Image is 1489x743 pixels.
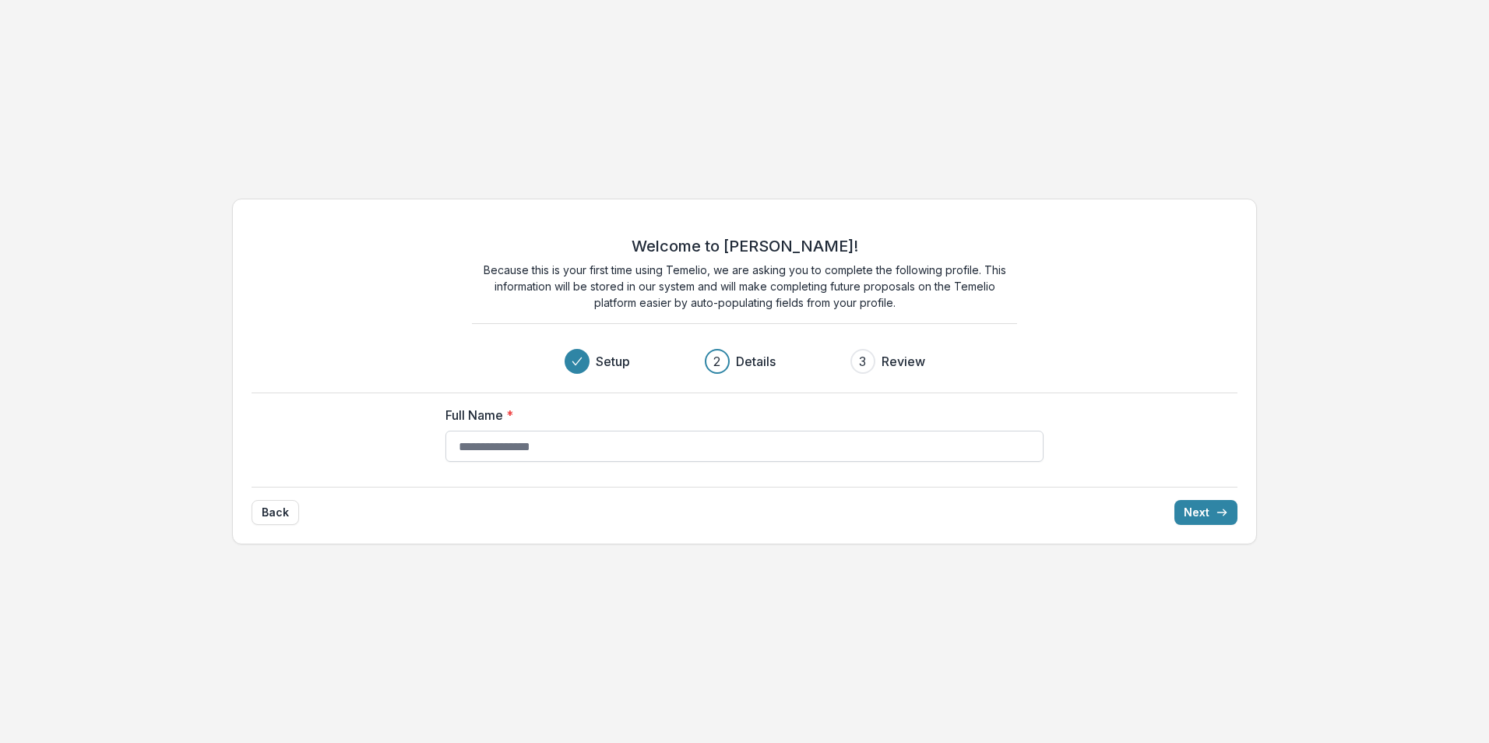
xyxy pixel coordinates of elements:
button: Back [252,500,299,525]
div: Progress [565,349,925,374]
div: 2 [713,352,720,371]
button: Next [1174,500,1237,525]
h2: Welcome to [PERSON_NAME]! [632,237,858,255]
h3: Review [882,352,925,371]
h3: Details [736,352,776,371]
p: Because this is your first time using Temelio, we are asking you to complete the following profil... [472,262,1017,311]
label: Full Name [445,406,1034,424]
div: 3 [859,352,866,371]
h3: Setup [596,352,630,371]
